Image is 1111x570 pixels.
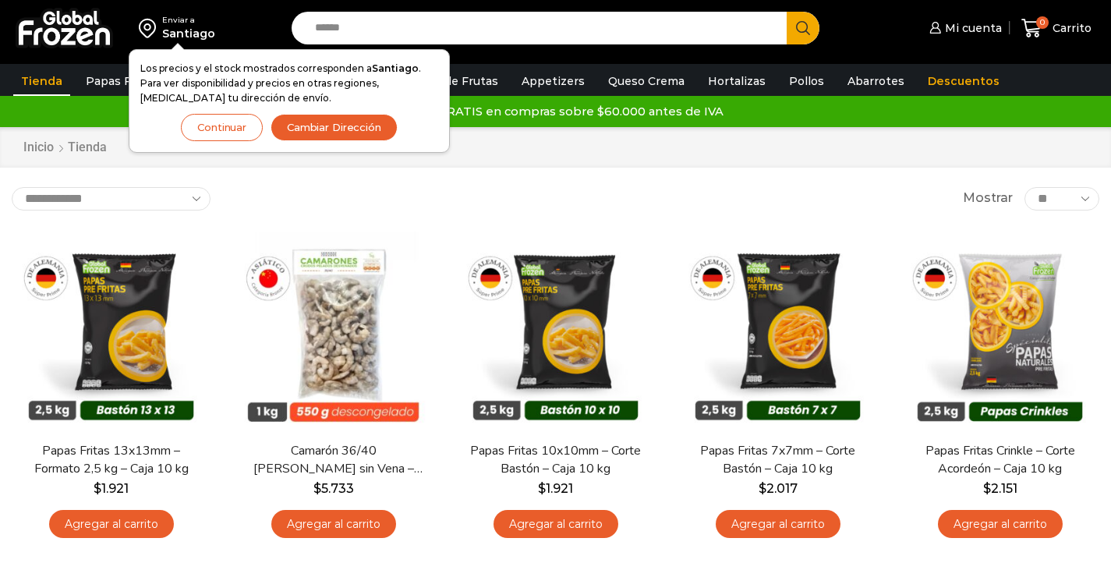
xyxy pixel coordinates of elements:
a: 0 Carrito [1017,10,1095,47]
strong: Santiago [372,62,419,74]
a: Abarrotes [840,66,912,96]
a: Descuentos [920,66,1007,96]
select: Pedido de la tienda [12,187,211,211]
a: Appetizers [514,66,593,96]
span: 0 [1036,16,1049,29]
a: Pollos [781,66,832,96]
bdi: 5.733 [313,481,354,496]
div: Enviar a [162,15,215,26]
bdi: 1.921 [94,481,129,496]
a: Pulpa de Frutas [401,66,506,96]
span: $ [538,481,546,496]
span: $ [94,481,101,496]
a: Agregar al carrito: “Papas Fritas Crinkle - Corte Acordeón - Caja 10 kg” [938,510,1063,539]
a: Papas Fritas 10x10mm – Corte Bastón – Caja 10 kg [466,442,646,478]
span: Carrito [1049,20,1092,36]
span: $ [983,481,991,496]
div: Santiago [162,26,215,41]
nav: Breadcrumb [23,139,107,157]
span: $ [759,481,766,496]
button: Cambiar Dirección [271,114,398,141]
img: address-field-icon.svg [139,15,162,41]
a: Tienda [13,66,70,96]
a: Papas Fritas [78,66,165,96]
a: Hortalizas [700,66,773,96]
span: Mi cuenta [941,20,1002,36]
button: Continuar [181,114,263,141]
a: Agregar al carrito: “Papas Fritas 10x10mm - Corte Bastón - Caja 10 kg” [494,510,618,539]
a: Camarón 36/40 [PERSON_NAME] sin Vena – Bronze – Caja 10 kg [244,442,423,478]
p: Los precios y el stock mostrados corresponden a . Para ver disponibilidad y precios en otras regi... [140,61,438,106]
bdi: 1.921 [538,481,573,496]
a: Inicio [23,139,55,157]
a: Mi cuenta [925,12,1002,44]
button: Search button [787,12,819,44]
span: $ [313,481,321,496]
a: Agregar al carrito: “Camarón 36/40 Crudo Pelado sin Vena - Bronze - Caja 10 kg” [271,510,396,539]
a: Agregar al carrito: “Papas Fritas 13x13mm - Formato 2,5 kg - Caja 10 kg” [49,510,174,539]
bdi: 2.151 [983,481,1017,496]
a: Queso Crema [600,66,692,96]
span: Mostrar [963,189,1013,207]
a: Papas Fritas 7x7mm – Corte Bastón – Caja 10 kg [688,442,868,478]
bdi: 2.017 [759,481,798,496]
a: Agregar al carrito: “Papas Fritas 7x7mm - Corte Bastón - Caja 10 kg” [716,510,840,539]
a: Papas Fritas Crinkle – Corte Acordeón – Caja 10 kg [911,442,1090,478]
h1: Tienda [68,140,107,154]
a: Papas Fritas 13x13mm – Formato 2,5 kg – Caja 10 kg [22,442,201,478]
